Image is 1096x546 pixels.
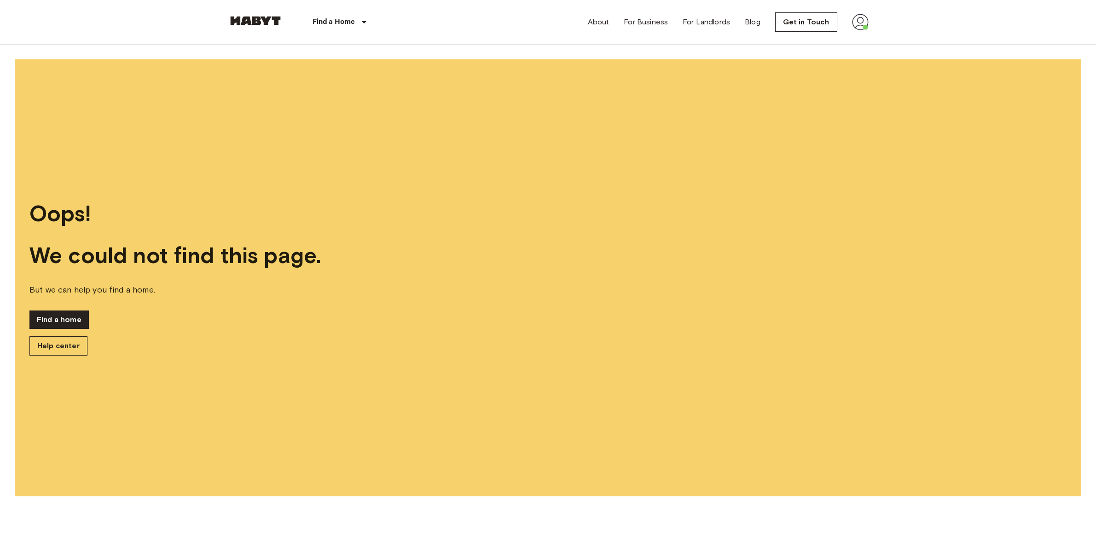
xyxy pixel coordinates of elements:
[228,16,283,25] img: Habyt
[775,12,837,32] a: Get in Touch
[624,17,668,28] a: For Business
[29,200,1067,227] span: Oops!
[313,17,355,28] p: Find a Home
[29,336,87,356] a: Help center
[29,310,89,329] a: Find a home
[29,242,1067,269] span: We could not find this page.
[852,14,869,30] img: avatar
[745,17,760,28] a: Blog
[683,17,730,28] a: For Landlords
[29,284,1067,296] span: But we can help you find a home.
[588,17,609,28] a: About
